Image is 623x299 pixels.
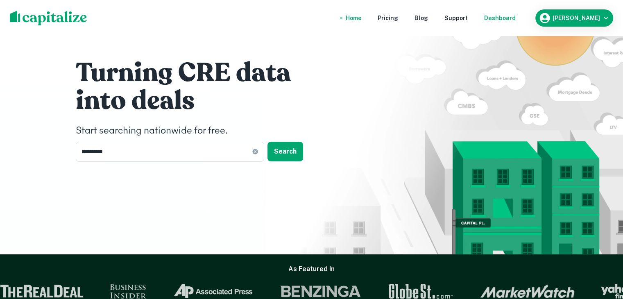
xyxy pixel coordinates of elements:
button: [PERSON_NAME] [535,9,613,27]
h1: into deals [76,84,322,117]
img: GlobeSt [386,284,452,299]
a: Dashboard [484,14,516,23]
iframe: Chat Widget [582,233,623,273]
button: Search [267,142,303,161]
img: Business Insider [108,284,145,299]
h4: Start searching nationwide for free. [76,124,322,138]
a: Blog [415,14,428,23]
h6: As Featured In [288,264,335,274]
h6: [PERSON_NAME] [553,15,600,21]
a: Pricing [378,14,398,23]
img: capitalize-logo.png [10,11,87,25]
a: Support [444,14,468,23]
img: Market Watch [478,284,573,298]
h1: Turning CRE data [76,57,322,89]
img: Associated Press [171,284,252,299]
img: Benzinga [278,284,360,299]
a: Home [346,14,361,23]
